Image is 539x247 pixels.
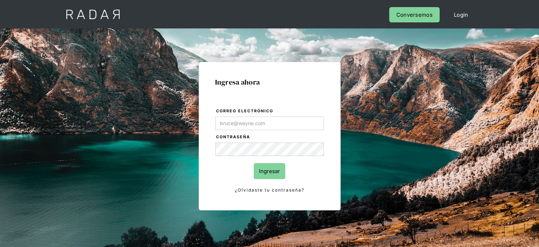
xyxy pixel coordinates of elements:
a: ¿Olvidaste tu contraseña? [215,186,324,194]
input: Ingresar [254,163,285,179]
label: Contraseña [216,134,324,141]
h1: Ingresa ahora [215,78,324,86]
input: bruce@wayne.com [215,117,324,130]
a: Login [447,7,475,22]
a: Conversemos [389,7,440,22]
label: Correo electrónico [216,108,324,115]
form: Login Form [215,107,324,194]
